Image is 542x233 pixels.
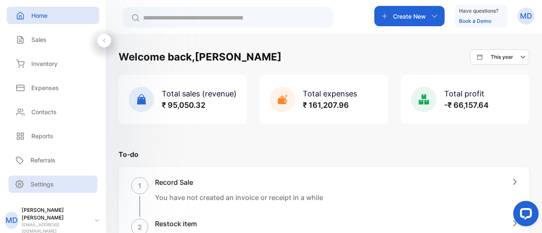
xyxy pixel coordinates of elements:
p: MD [520,11,532,22]
button: This year [470,49,529,65]
span: Total profit [444,89,484,98]
p: You have not created an invoice or receipt in a while [155,192,323,203]
p: Sales [31,35,47,44]
span: ₹ 95,050.32 [162,101,205,110]
span: -₹ 66,157.64 [444,101,489,110]
span: Total expenses [303,89,357,98]
iframe: LiveChat chat widget [506,197,542,233]
span: Total sales (revenue) [162,89,237,98]
p: Have questions? [459,7,498,15]
p: MD [6,215,18,226]
span: ₹ 161,207.96 [303,101,349,110]
h1: Welcome back, [PERSON_NAME] [119,49,282,65]
h1: Record Sale [155,177,323,187]
p: Reports [31,132,53,140]
p: 1 [138,181,141,191]
p: Inventory [31,59,58,68]
p: Home [31,11,47,20]
h1: Restock item [155,219,263,229]
p: Settings [30,180,54,189]
button: MD [517,6,534,26]
button: Create New [374,6,445,26]
a: Book a Demo [459,18,491,24]
p: Create New [393,12,426,21]
p: This year [491,53,513,61]
p: Expenses [31,83,59,92]
p: [PERSON_NAME] [PERSON_NAME] [22,206,88,222]
p: Contacts [31,107,57,116]
p: Referrals [30,156,55,164]
p: 2 [138,222,142,232]
p: To-do [119,149,529,159]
